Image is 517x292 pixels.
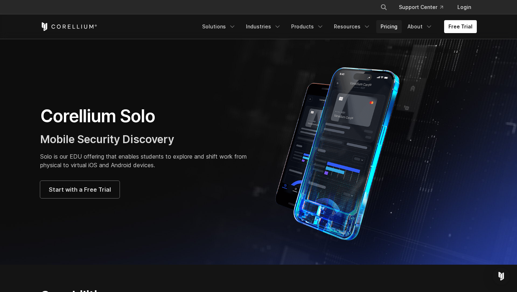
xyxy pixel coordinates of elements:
div: Open Intercom Messenger [493,268,510,285]
a: Login [452,1,477,14]
a: Start with a Free Trial [40,181,120,198]
div: Navigation Menu [372,1,477,14]
a: Corellium Home [40,22,97,31]
span: Mobile Security Discovery [40,133,174,146]
a: Resources [330,20,375,33]
a: Industries [242,20,285,33]
p: Solo is our EDU offering that enables students to explore and shift work from physical to virtual... [40,152,251,169]
a: Solutions [198,20,240,33]
h1: Corellium Solo [40,105,251,127]
a: About [403,20,437,33]
button: Search [377,1,390,14]
span: Start with a Free Trial [49,185,111,194]
a: Support Center [393,1,449,14]
a: Products [287,20,328,33]
a: Pricing [376,20,402,33]
img: Corellium Solo for mobile app security solutions [266,62,420,242]
a: Free Trial [444,20,477,33]
div: Navigation Menu [198,20,477,33]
